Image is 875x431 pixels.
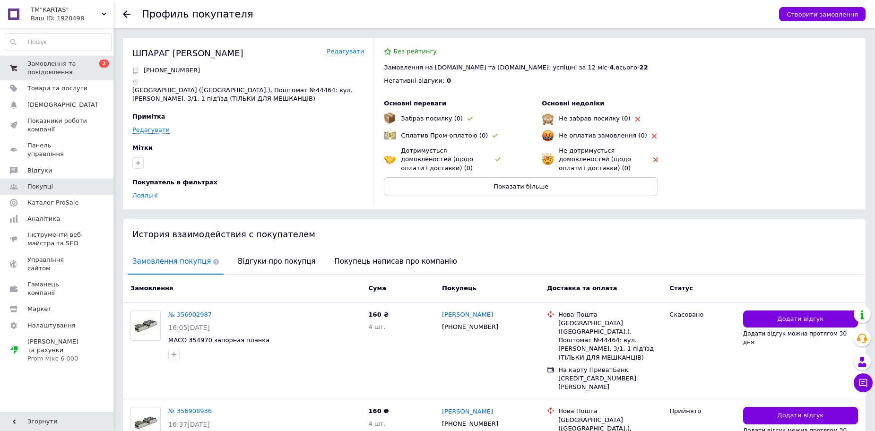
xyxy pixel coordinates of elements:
[493,134,498,138] img: rating-tag-type
[384,177,658,196] button: Показати більше
[743,407,858,424] button: Додати відгук
[401,147,473,171] span: Дотримується домовленостей (щодо оплати і доставки) (0)
[27,256,87,273] span: Управління сайтом
[132,113,165,120] span: Примітка
[27,117,87,134] span: Показники роботи компанії
[653,157,658,162] img: rating-tag-type
[27,60,87,77] span: Замовлення та повідомлення
[369,420,386,427] span: 4 шт.
[327,47,364,56] a: Редагувати
[558,407,662,415] div: Нова Пошта
[27,84,87,93] span: Товари та послуги
[132,229,315,239] span: История взаимодействия с покупателем
[669,284,693,292] span: Статус
[369,323,386,330] span: 4 шт.
[743,310,858,328] button: Додати відгук
[99,60,109,68] span: 2
[128,250,224,274] span: Замовлення покупця
[131,314,160,336] img: Фото товару
[168,324,210,331] span: 16:05[DATE]
[132,192,158,199] a: Лояльні
[787,11,858,18] span: Створити замовлення
[132,126,170,134] a: Редагувати
[27,141,87,158] span: Панель управління
[130,310,161,341] a: Фото товару
[27,166,52,175] span: Відгуки
[393,48,437,55] span: Без рейтингу
[558,319,662,362] div: [GEOGRAPHIC_DATA] ([GEOGRAPHIC_DATA].), Поштомат №44464: вул. [PERSON_NAME], 3/1, 1 під'їзд (ТІЛЬ...
[31,6,102,14] span: TM"KARTAS"
[369,407,389,414] span: 160 ₴
[669,407,736,415] div: Прийнято
[640,64,648,71] span: 22
[468,117,473,121] img: rating-tag-type
[27,182,53,191] span: Покупці
[132,144,153,151] span: Мітки
[130,284,173,292] span: Замовлення
[447,77,451,84] span: 0
[27,280,87,297] span: Гаманець компанії
[558,310,662,319] div: Нова Пошта
[442,310,493,319] a: [PERSON_NAME]
[743,330,847,345] span: Додати відгук можна протягом 30 дня
[635,117,640,121] img: rating-tag-type
[31,14,113,23] div: Ваш ID: 1920498
[27,231,87,248] span: Інструменти веб-майстра та SEO
[168,421,210,428] span: 16:37[DATE]
[369,284,386,292] span: Cума
[777,411,823,420] span: Додати відгук
[547,284,617,292] span: Доставка та оплата
[27,305,52,313] span: Маркет
[27,337,87,363] span: [PERSON_NAME] та рахунки
[384,64,648,71] span: Замовлення на [DOMAIN_NAME] та [DOMAIN_NAME]: успішні за 12 міс - , всього -
[558,366,662,392] div: На карту ПриватБанк [CREDIT_CARD_NUMBER] [PERSON_NAME]
[27,321,76,330] span: Налаштування
[609,64,614,71] span: 4
[559,115,630,122] span: Не забрав посилку (0)
[442,284,476,292] span: Покупець
[384,129,396,142] img: emoji
[779,7,866,21] button: Створити замовлення
[777,315,823,324] span: Додати відгук
[27,198,78,207] span: Каталог ProSale
[27,101,97,109] span: [DEMOGRAPHIC_DATA]
[854,373,873,392] button: Чат з покупцем
[542,129,554,142] img: emoji
[132,47,243,59] div: ШПАРАГ [PERSON_NAME]
[384,100,446,107] span: Основні переваги
[542,153,554,165] img: emoji
[559,132,647,139] span: Не оплатив замовлення (0)
[652,134,657,138] img: rating-tag-type
[168,336,269,344] a: MACO 354970 запорная планка
[442,407,493,416] a: [PERSON_NAME]
[559,147,631,171] span: Не дотримується домовленостей (щодо оплати і доставки) (0)
[384,77,447,84] span: Негативні відгуки: -
[401,115,463,122] span: Забрав посилку (0)
[168,311,212,318] a: № 356902987
[369,311,389,318] span: 160 ₴
[330,250,462,274] span: Покупець написав про компанію
[384,153,396,165] img: emoji
[123,10,130,18] div: Повернутися назад
[542,100,604,107] span: Основні недоліки
[542,112,554,125] img: emoji
[144,66,200,75] p: [PHONE_NUMBER]
[384,112,395,124] img: emoji
[401,132,488,139] span: Сплатив Пром-оплатою (0)
[440,418,500,430] div: [PHONE_NUMBER]
[233,250,320,274] span: Відгуки про покупця
[440,321,500,333] div: [PHONE_NUMBER]
[27,215,60,223] span: Аналітика
[132,86,364,103] p: [GEOGRAPHIC_DATA] ([GEOGRAPHIC_DATA].), Поштомат №44464: вул. [PERSON_NAME], 3/1, 1 під'їзд (ТІЛЬ...
[142,9,253,20] h1: Профиль покупателя
[495,157,501,162] img: rating-tag-type
[494,183,548,190] span: Показати більше
[168,407,212,414] a: № 356908936
[132,178,362,187] div: Покупатель в фильтрах
[27,354,87,363] div: Prom мікс 6 000
[669,310,736,319] div: Скасовано
[5,34,111,51] input: Пошук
